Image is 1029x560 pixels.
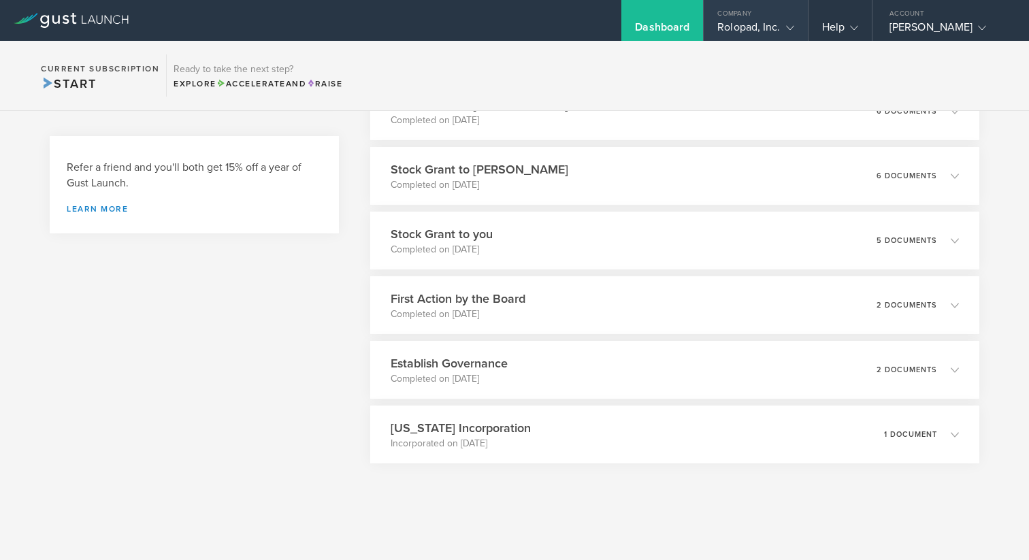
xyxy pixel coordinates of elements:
[884,431,937,438] p: 1 document
[391,355,508,372] h3: Establish Governance
[391,243,493,257] p: Completed on [DATE]
[216,79,286,88] span: Accelerate
[67,205,322,213] a: Learn more
[961,495,1029,560] iframe: Chat Widget
[889,20,1005,41] div: [PERSON_NAME]
[174,65,342,74] h3: Ready to take the next step?
[306,79,342,88] span: Raise
[391,419,531,437] h3: [US_STATE] Incorporation
[877,108,937,115] p: 6 documents
[391,308,525,321] p: Completed on [DATE]
[877,237,937,244] p: 5 documents
[166,54,349,97] div: Ready to take the next step?ExploreAccelerateandRaise
[877,366,937,374] p: 2 documents
[391,437,531,450] p: Incorporated on [DATE]
[391,290,525,308] h3: First Action by the Board
[174,78,342,90] div: Explore
[717,20,794,41] div: Rolopad, Inc.
[391,114,568,127] p: Completed on [DATE]
[877,172,937,180] p: 6 documents
[391,178,568,192] p: Completed on [DATE]
[391,225,493,243] h3: Stock Grant to you
[67,160,322,191] h3: Refer a friend and you'll both get 15% off a year of Gust Launch.
[41,65,159,73] h2: Current Subscription
[822,20,858,41] div: Help
[877,301,937,309] p: 2 documents
[635,20,689,41] div: Dashboard
[41,76,96,91] span: Start
[391,372,508,386] p: Completed on [DATE]
[391,161,568,178] h3: Stock Grant to [PERSON_NAME]
[216,79,307,88] span: and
